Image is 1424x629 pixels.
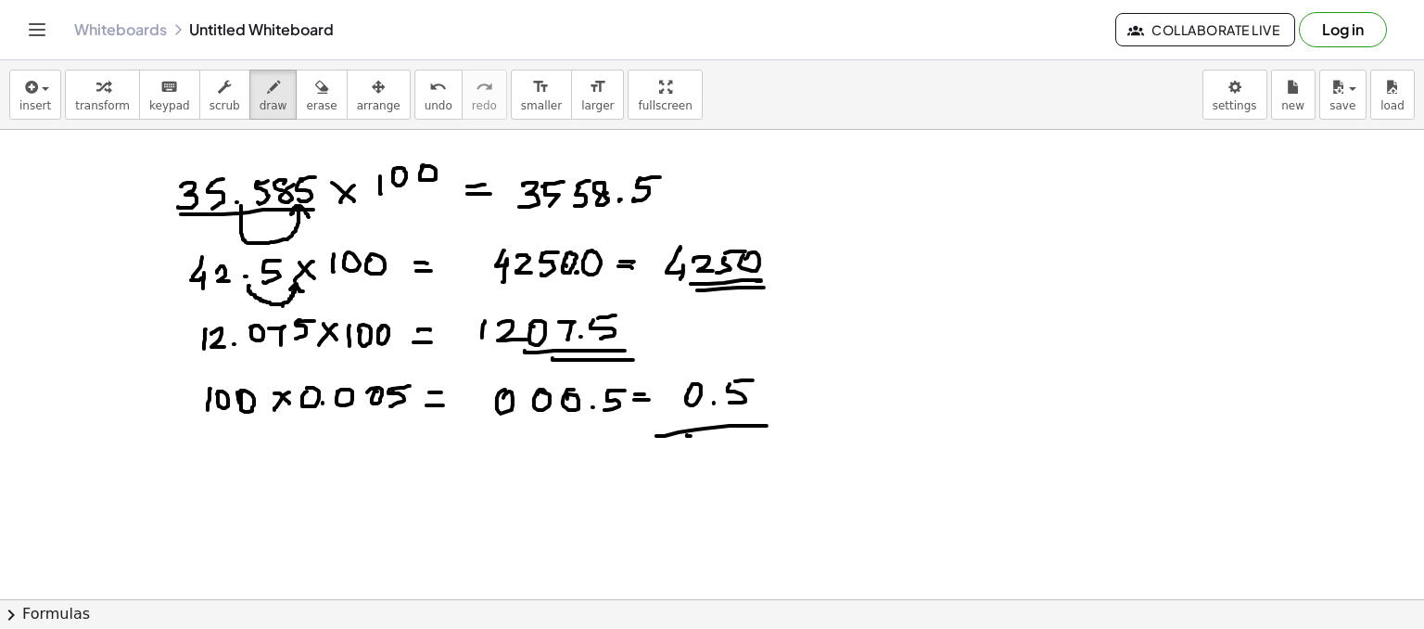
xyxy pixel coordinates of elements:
span: Collaborate Live [1131,21,1279,38]
button: format_sizesmaller [511,70,572,120]
span: arrange [357,99,400,112]
span: scrub [210,99,240,112]
i: format_size [589,76,606,98]
button: Collaborate Live [1115,13,1295,46]
span: load [1380,99,1405,112]
i: redo [476,76,493,98]
button: new [1271,70,1316,120]
span: undo [425,99,452,112]
button: Toggle navigation [22,15,52,45]
span: redo [472,99,497,112]
button: settings [1202,70,1267,120]
span: draw [260,99,287,112]
button: Log in [1299,12,1387,47]
button: draw [249,70,298,120]
button: save [1319,70,1367,120]
button: arrange [347,70,411,120]
i: undo [429,76,447,98]
button: format_sizelarger [571,70,624,120]
span: keypad [149,99,190,112]
span: new [1281,99,1304,112]
button: fullscreen [628,70,702,120]
i: keyboard [160,76,178,98]
span: insert [19,99,51,112]
button: transform [65,70,140,120]
span: save [1329,99,1355,112]
button: insert [9,70,61,120]
button: scrub [199,70,250,120]
button: redoredo [462,70,507,120]
i: format_size [532,76,550,98]
button: keyboardkeypad [139,70,200,120]
button: erase [296,70,347,120]
button: undoundo [414,70,463,120]
span: larger [581,99,614,112]
button: load [1370,70,1415,120]
span: fullscreen [638,99,692,112]
span: smaller [521,99,562,112]
a: Whiteboards [74,20,167,39]
span: transform [75,99,130,112]
span: erase [306,99,337,112]
span: settings [1213,99,1257,112]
